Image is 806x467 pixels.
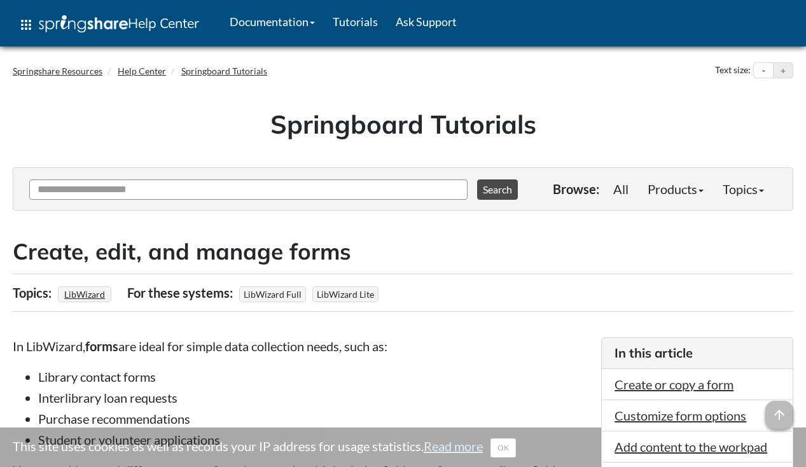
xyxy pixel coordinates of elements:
[18,17,34,32] span: apps
[638,176,713,202] a: Products
[239,286,306,302] span: LibWizard Full
[38,368,588,386] li: Library contact forms
[62,285,107,303] a: LibWizard
[39,15,128,32] img: Springshare
[13,281,55,305] div: Topics:
[13,236,793,267] h2: Create, edit, and manage forms
[312,286,379,302] span: LibWizard Lite
[10,6,208,44] a: apps Help Center
[615,408,746,423] a: Customize form options
[765,402,793,417] a: arrow_upward
[615,439,767,454] a: Add content to the workpad
[324,6,387,38] a: Tutorials
[38,431,588,449] li: Student or volunteer applications
[477,179,518,200] button: Search
[127,281,236,305] div: For these systems:
[615,344,780,362] h3: In this article
[181,66,267,76] a: Springboard Tutorials
[13,66,102,76] a: Springshare Resources
[774,63,793,78] button: Increase text size
[221,6,324,38] a: Documentation
[754,63,773,78] button: Decrease text size
[712,62,753,79] div: Text size:
[13,337,588,355] p: In LibWizard, are ideal for simple data collection needs, such as:
[387,6,466,38] a: Ask Support
[604,176,638,202] a: All
[22,106,784,142] h1: Springboard Tutorials
[38,389,588,407] li: Interlibrary loan requests
[713,176,774,202] a: Topics
[615,377,733,392] a: Create or copy a form
[85,338,118,354] strong: forms
[553,180,599,198] p: Browse:
[118,66,166,76] a: Help Center
[765,401,793,429] span: arrow_upward
[38,410,588,428] li: Purchase recommendations
[128,15,199,31] span: Help Center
